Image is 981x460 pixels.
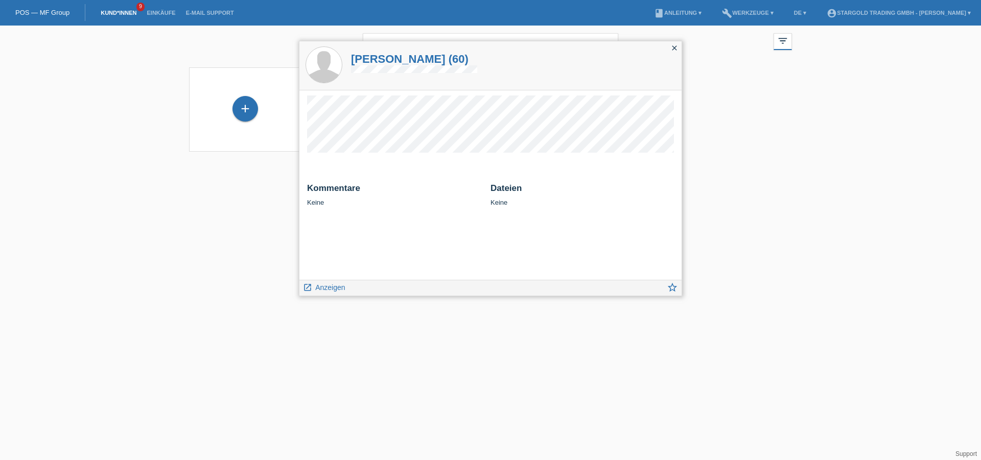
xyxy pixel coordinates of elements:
[827,8,837,18] i: account_circle
[363,33,618,57] input: Suche...
[717,10,779,16] a: buildWerkzeuge ▾
[351,53,477,65] a: [PERSON_NAME] (60)
[491,183,674,206] div: Keine
[667,283,678,296] a: star_border
[955,450,977,457] a: Support
[601,39,613,51] i: close
[136,3,145,11] span: 9
[142,10,180,16] a: Einkäufe
[96,10,142,16] a: Kund*innen
[233,100,258,117] div: Kund*in hinzufügen
[667,282,678,293] i: star_border
[315,283,345,292] span: Anzeigen
[789,10,811,16] a: DE ▾
[491,183,674,199] h2: Dateien
[303,280,345,293] a: launch Anzeigen
[670,44,679,52] i: close
[303,283,312,292] i: launch
[15,9,69,16] a: POS — MF Group
[654,8,664,18] i: book
[822,10,976,16] a: account_circleStargold Trading GmbH - [PERSON_NAME] ▾
[649,10,707,16] a: bookAnleitung ▾
[307,183,483,199] h2: Kommentare
[307,183,483,206] div: Keine
[777,35,788,46] i: filter_list
[181,10,239,16] a: E-Mail Support
[722,8,732,18] i: build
